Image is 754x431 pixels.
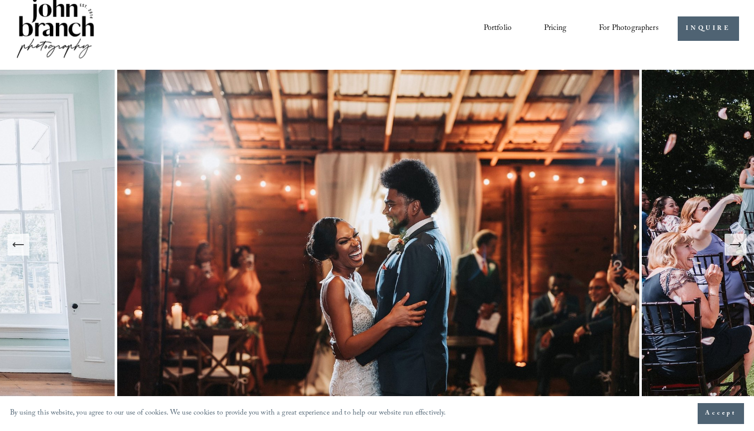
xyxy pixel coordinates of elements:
[599,20,659,37] a: folder dropdown
[7,234,29,256] button: Previous Slide
[484,20,512,37] a: Portfolio
[705,409,737,419] span: Accept
[10,407,446,421] p: By using this website, you agree to our use of cookies. We use cookies to provide you with a grea...
[698,403,744,424] button: Accept
[725,234,747,256] button: Next Slide
[599,21,659,36] span: For Photographers
[544,20,566,37] a: Pricing
[117,70,642,419] img: shakiraandshawn10+copy.jpg (Copy)
[678,16,739,41] a: INQUIRE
